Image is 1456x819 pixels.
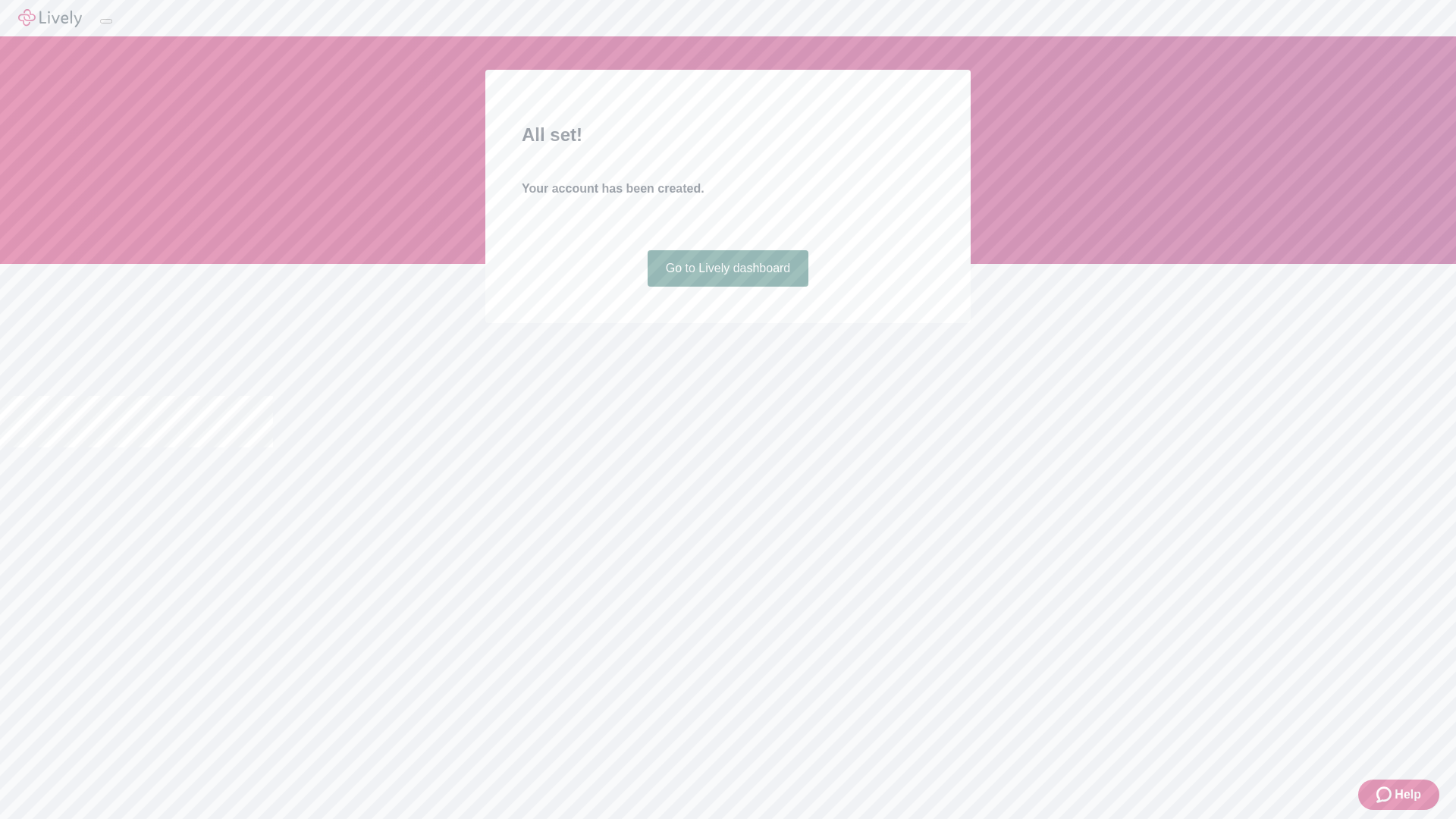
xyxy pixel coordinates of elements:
[522,121,934,149] h2: All set!
[522,180,934,198] h4: Your account has been created.
[18,9,82,27] img: Lively
[1376,786,1395,804] svg: Zendesk support icon
[1395,786,1421,804] span: Help
[100,19,112,24] button: Log out
[1358,780,1439,810] button: Zendesk support iconHelp
[648,250,809,287] a: Go to Lively dashboard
